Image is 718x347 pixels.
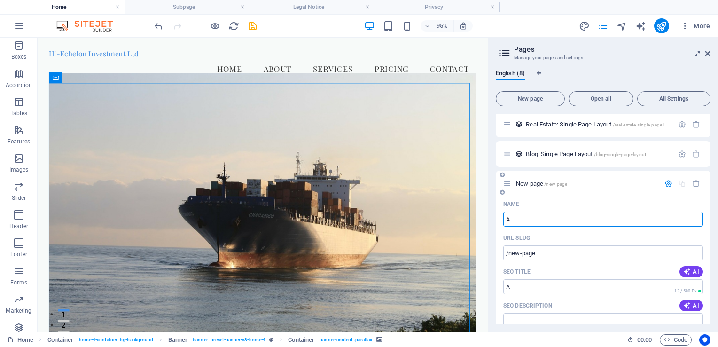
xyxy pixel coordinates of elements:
div: Settings [678,150,686,158]
p: Forms [10,279,27,286]
span: New page [500,96,561,102]
div: New page/new-page [513,181,660,187]
span: All Settings [641,96,706,102]
button: design [579,20,590,32]
p: Accordion [6,81,32,89]
p: Marketing [6,307,31,315]
label: The text in search results and social media [503,302,552,309]
i: Navigator [617,21,627,32]
div: Blog: Single Page Layout/blog-single-page-layout [523,151,673,157]
span: Click to select. Double-click to edit [47,334,74,346]
button: publish [654,18,669,33]
p: URL SLUG [503,234,530,242]
span: : [644,336,645,343]
span: Click to select. Double-click to edit [288,334,314,346]
label: The page title in search results and browser tabs [503,268,531,276]
p: Boxes [11,53,27,61]
button: Code [660,334,692,346]
p: Tables [10,110,27,117]
span: /new-page [544,181,567,187]
span: Blog: Single Page Layout [526,150,646,158]
i: Pages (Ctrl+Alt+S) [598,21,609,32]
p: Features [8,138,30,145]
button: Usercentrics [699,334,710,346]
i: AI Writer [635,21,646,32]
span: /real-estate-single-page-layout [613,122,677,127]
button: save [247,20,258,32]
div: Remove [692,180,700,188]
span: Real Estate: Single Page Layout [526,121,677,128]
span: 00 00 [637,334,652,346]
button: Open all [569,91,633,106]
button: reload [228,20,239,32]
i: Save (Ctrl+S) [247,21,258,32]
h6: 95% [435,20,450,32]
input: The page title in search results and browser tabs [503,279,703,294]
button: AI [679,300,703,311]
i: This element is a customizable preset [269,337,273,342]
span: New page [516,180,567,187]
button: navigator [617,20,628,32]
h6: Session time [627,334,652,346]
div: Remove [692,120,700,128]
p: SEO Description [503,302,552,309]
h4: Privacy [375,2,500,12]
p: Images [9,166,29,173]
div: This layout is used as a template for all items (e.g. a blog post) of this collection. The conten... [515,120,523,128]
p: Slider [12,194,26,202]
span: . banner-content .parallax [318,334,372,346]
span: Click to select. Double-click to edit [168,334,188,346]
span: More [680,21,710,31]
button: More [677,18,714,33]
span: /blog-single-page-layout [594,152,646,157]
i: Design (Ctrl+Alt+Y) [579,21,590,32]
a: Home [8,334,33,346]
p: Name [503,200,519,208]
button: 2 [22,297,33,300]
h4: Legal Notice [250,2,375,12]
button: pages [598,20,609,32]
span: Code [664,334,687,346]
h3: Manage your pages and settings [514,54,692,62]
p: Footer [10,251,27,258]
span: Calculated pixel length in search results [672,288,703,294]
img: Editor Logo [54,20,125,32]
i: This element contains a background [376,337,382,342]
button: AI [679,266,703,277]
span: English (8) [496,68,525,81]
button: 1 [22,286,33,288]
button: text_generator [635,20,647,32]
input: Last part of the URL for this page [503,245,703,260]
span: . home-4-container .bg-background [77,334,153,346]
nav: breadcrumb [47,334,382,346]
i: Publish [656,21,667,32]
button: All Settings [637,91,710,106]
button: 3 [22,308,33,311]
div: Real Estate: Single Page Layout/real-estate-single-page-layout [523,121,673,127]
span: 13 / 580 Px [674,289,696,293]
label: Last part of the URL for this page [503,234,530,242]
h2: Pages [514,45,710,54]
span: . banner .preset-banner-v3-home-4 [191,334,265,346]
div: Settings [664,180,672,188]
button: undo [153,20,164,32]
i: On resize automatically adjust zoom level to fit chosen device. [459,22,468,30]
div: Settings [678,120,686,128]
h4: Subpage [125,2,250,12]
div: Remove [692,150,700,158]
div: This layout is used as a template for all items (e.g. a blog post) of this collection. The conten... [515,150,523,158]
button: 95% [421,20,454,32]
span: AI [683,302,699,309]
p: SEO Title [503,268,531,276]
span: AI [683,268,699,276]
span: Open all [573,96,629,102]
button: New page [496,91,565,106]
i: Undo: Change pages (Ctrl+Z) [153,21,164,32]
div: Language Tabs [496,70,710,87]
textarea: The text in search results and social media [503,313,703,344]
p: Header [9,222,28,230]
